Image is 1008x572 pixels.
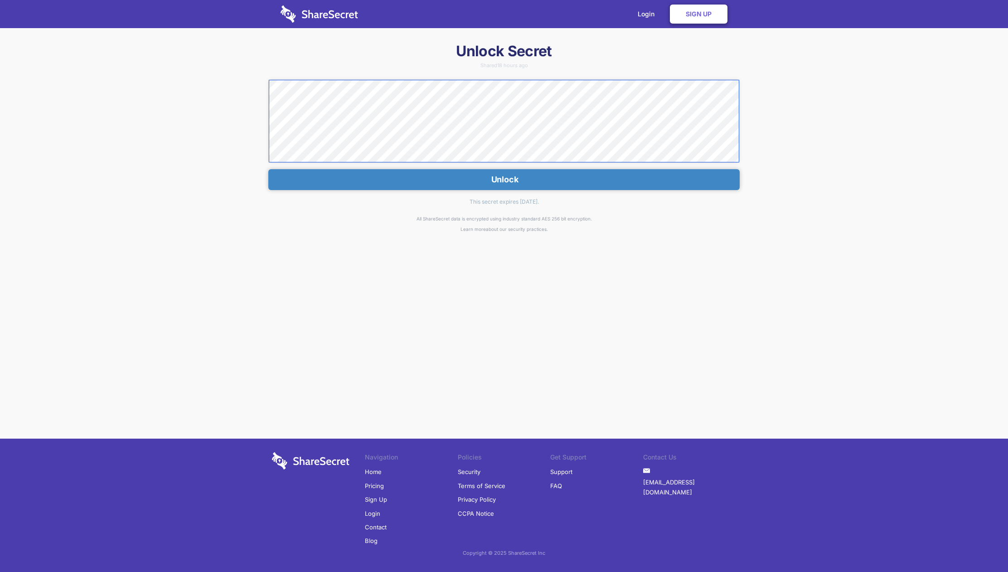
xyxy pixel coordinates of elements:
div: All ShareSecret data is encrypted using industry standard AES 256 bit encryption. about our secur... [268,214,740,234]
a: Blog [365,534,378,548]
li: Contact Us [643,452,736,465]
h1: Unlock Secret [268,42,740,61]
a: Login [365,507,380,520]
a: FAQ [550,479,562,493]
a: [EMAIL_ADDRESS][DOMAIN_NAME] [643,475,736,499]
a: Security [458,465,480,479]
li: Policies [458,452,551,465]
div: Shared 18 hours ago [268,63,740,68]
a: Learn more [460,226,486,232]
a: Privacy Policy [458,493,496,506]
button: Unlock [268,169,740,190]
a: Sign Up [670,5,727,24]
a: Terms of Service [458,479,505,493]
div: This secret expires [DATE]. [268,190,740,214]
img: logo-wordmark-white-trans-d4663122ce5f474addd5e946df7df03e33cb6a1c49d2221995e7729f52c070b2.svg [281,5,358,23]
img: logo-wordmark-white-trans-d4663122ce5f474addd5e946df7df03e33cb6a1c49d2221995e7729f52c070b2.svg [272,452,349,469]
a: Pricing [365,479,384,493]
iframe: Drift Widget Chat Controller [963,527,997,561]
a: CCPA Notice [458,507,494,520]
a: Support [550,465,572,479]
li: Navigation [365,452,458,465]
a: Home [365,465,382,479]
li: Get Support [550,452,643,465]
a: Sign Up [365,493,387,506]
a: Contact [365,520,387,534]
